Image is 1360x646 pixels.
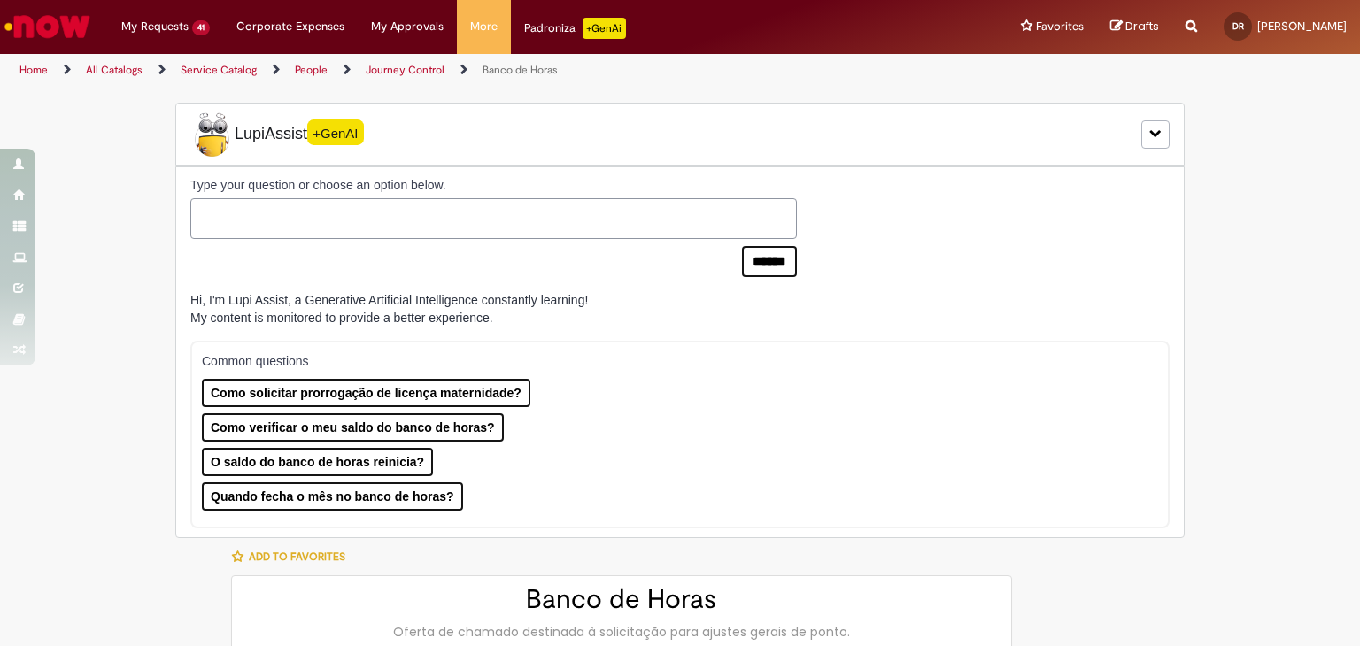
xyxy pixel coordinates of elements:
[250,585,993,614] h2: Banco de Horas
[295,63,328,77] a: People
[190,176,797,194] label: Type your question or choose an option below.
[483,63,558,77] a: Banco de Horas
[371,18,444,35] span: My Approvals
[250,623,993,641] div: Oferta de chamado destinada à solicitação para ajustes gerais de ponto.
[192,20,210,35] span: 41
[202,482,463,511] button: Quando fecha o mês no banco de horas?
[1036,18,1084,35] span: Favorites
[86,63,143,77] a: All Catalogs
[470,18,498,35] span: More
[202,448,433,476] button: O saldo do banco de horas reinicia?
[236,18,344,35] span: Corporate Expenses
[13,54,893,87] ul: Page breadcrumbs
[2,9,93,44] img: ServiceNow
[190,291,588,327] div: Hi, I'm Lupi Assist, a Generative Artificial Intelligence constantly learning! My content is moni...
[202,379,530,407] button: Como solicitar prorrogação de licença maternidade?
[181,63,257,77] a: Service Catalog
[231,538,355,575] button: Add to favorites
[190,112,235,157] img: Lupi
[1125,18,1159,35] span: Drafts
[524,18,626,39] div: Padroniza
[249,550,345,564] span: Add to favorites
[121,18,189,35] span: My Requests
[19,63,48,77] a: Home
[1257,19,1347,34] span: [PERSON_NAME]
[307,119,364,145] span: +GenAI
[366,63,444,77] a: Journey Control
[175,103,1185,166] div: LupiLupiAssist+GenAI
[190,112,364,157] span: LupiAssist
[202,352,1140,370] p: Common questions
[1110,19,1159,35] a: Drafts
[202,413,504,442] button: Como verificar o meu saldo do banco de horas?
[1232,20,1244,32] span: DR
[583,18,626,39] p: +GenAi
